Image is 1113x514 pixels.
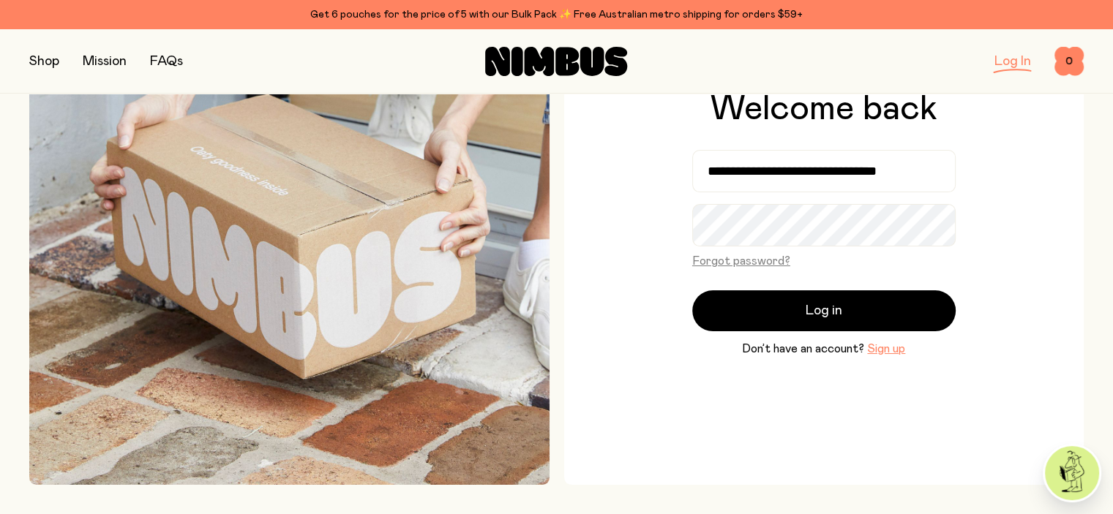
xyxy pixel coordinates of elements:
[1045,446,1099,500] img: agent
[806,301,842,321] span: Log in
[83,55,127,68] a: Mission
[994,55,1031,68] a: Log In
[692,290,956,331] button: Log in
[29,6,1084,23] div: Get 6 pouches for the price of 5 with our Bulk Pack ✨ Free Australian metro shipping for orders $59+
[742,340,864,358] span: Don’t have an account?
[692,252,790,270] button: Forgot password?
[867,340,905,358] button: Sign up
[150,55,183,68] a: FAQs
[711,91,937,126] h1: Welcome back
[1054,47,1084,76] button: 0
